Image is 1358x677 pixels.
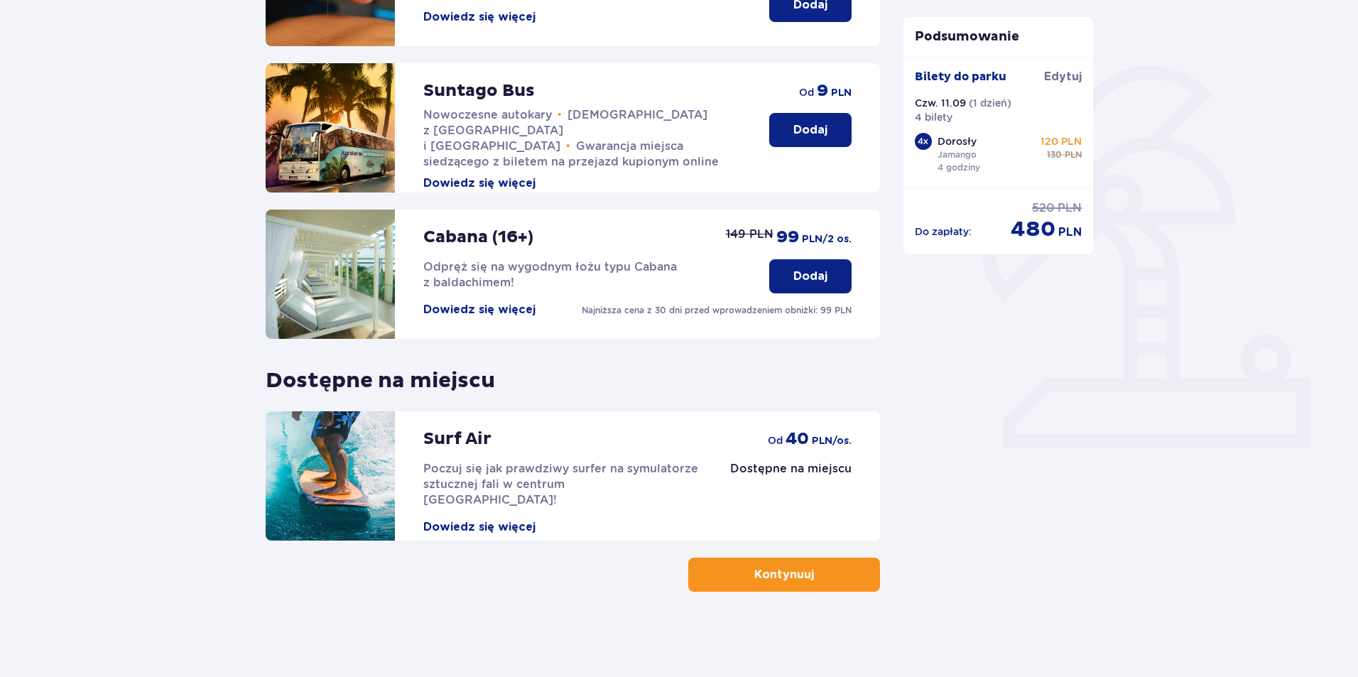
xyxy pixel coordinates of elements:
p: Dorosły [938,134,977,148]
p: 4 bilety [915,110,952,124]
div: 4 x [915,133,932,150]
p: Jamango [938,148,977,161]
p: od [768,433,783,448]
p: Dostępne na miejscu [730,461,852,477]
p: 9 [817,80,828,102]
span: [DEMOGRAPHIC_DATA] z [GEOGRAPHIC_DATA] i [GEOGRAPHIC_DATA] [423,108,707,153]
p: Do zapłaty : [915,224,972,239]
img: attraction [266,210,395,339]
p: Bilety do parku [915,69,1006,85]
p: 99 [776,227,799,248]
button: Dowiedz się więcej [423,175,536,191]
button: Kontynuuj [688,558,880,592]
p: PLN /os. [812,434,852,448]
span: • [566,139,570,153]
p: 480 [1011,216,1055,243]
p: PLN [1065,148,1082,161]
span: Nowoczesne autokary [423,108,552,121]
span: Poczuj się jak prawdziwy surfer na symulatorze sztucznej fali w centrum [GEOGRAPHIC_DATA]! [423,462,698,507]
span: • [558,108,562,122]
p: PLN [1058,224,1082,240]
button: Dodaj [769,259,852,293]
p: ( 1 dzień ) [969,96,1011,110]
p: 149 PLN [726,227,773,242]
p: Najniższa cena z 30 dni przed wprowadzeniem obniżki: 99 PLN [582,304,852,317]
p: Dostępne na miejscu [266,356,495,394]
p: Dodaj [793,122,827,138]
button: Dowiedz się więcej [423,302,536,318]
button: Dodaj [769,113,852,147]
p: 40 [786,428,809,450]
p: Podsumowanie [903,28,1094,45]
p: od [799,85,814,99]
button: Dowiedz się więcej [423,9,536,25]
span: Odpręż się na wygodnym łożu typu Cabana z baldachimem! [423,260,677,289]
p: PLN [1058,200,1082,216]
button: Dowiedz się więcej [423,519,536,535]
img: attraction [266,411,395,541]
p: Kontynuuj [754,567,814,583]
img: attraction [266,63,395,193]
p: Cabana (16+) [423,227,533,248]
p: 520 [1032,200,1055,216]
p: Czw. 11.09 [915,96,966,110]
p: PLN /2 os. [802,232,852,247]
a: Edytuj [1044,69,1082,85]
p: 4 godziny [938,161,980,174]
p: Suntago Bus [423,80,535,102]
p: Dodaj [793,269,827,284]
p: PLN [831,86,852,100]
p: Surf Air [423,428,491,450]
p: 120 PLN [1041,134,1082,148]
p: 130 [1047,148,1062,161]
